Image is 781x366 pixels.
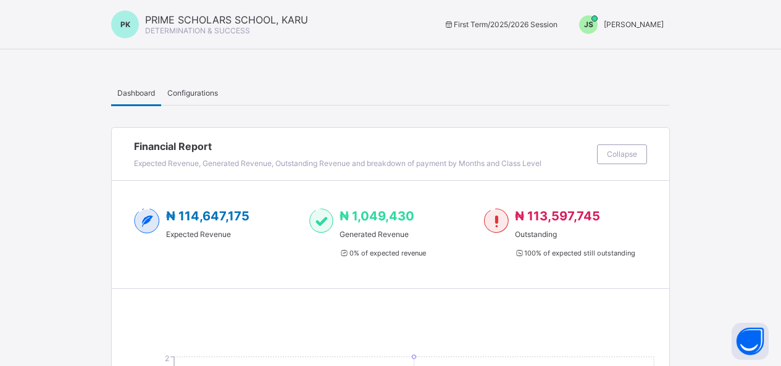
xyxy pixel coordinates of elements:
span: DETERMINATION & SUCCESS [145,26,250,35]
span: Configurations [167,88,218,98]
span: session/term information [443,20,558,29]
img: paid-1.3eb1404cbcb1d3b736510a26bbfa3ccb.svg [309,209,333,233]
span: Expected Revenue, Generated Revenue, Outstanding Revenue and breakdown of payment by Months and C... [134,159,541,168]
span: Collapse [607,149,637,159]
span: ₦ 1,049,430 [340,209,414,223]
span: Outstanding [515,230,635,239]
span: ₦ 113,597,745 [515,209,600,223]
span: PK [120,20,130,29]
span: Generated Revenue [340,230,425,239]
span: Dashboard [117,88,155,98]
button: Open asap [732,323,769,360]
span: PRIME SCHOLARS SCHOOL, KARU [145,14,308,26]
img: expected-2.4343d3e9d0c965b919479240f3db56ac.svg [134,209,160,233]
span: [PERSON_NAME] [604,20,664,29]
span: Financial Report [134,140,591,152]
span: JS [584,20,593,29]
span: ₦ 114,647,175 [166,209,249,223]
img: outstanding-1.146d663e52f09953f639664a84e30106.svg [484,209,508,233]
span: 100 % of expected still outstanding [515,249,635,257]
tspan: 2 [165,354,169,363]
span: Expected Revenue [166,230,249,239]
span: 0 % of expected revenue [340,249,425,257]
